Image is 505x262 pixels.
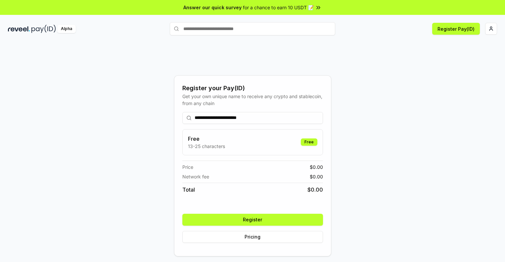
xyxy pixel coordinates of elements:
[183,4,242,11] span: Answer our quick survey
[310,164,323,170] span: $ 0.00
[310,173,323,180] span: $ 0.00
[301,138,317,146] div: Free
[182,214,323,226] button: Register
[432,23,480,35] button: Register Pay(ID)
[182,84,323,93] div: Register your Pay(ID)
[31,25,56,33] img: pay_id
[57,25,76,33] div: Alpha
[243,4,314,11] span: for a chance to earn 10 USDT 📝
[188,135,225,143] h3: Free
[182,164,193,170] span: Price
[182,231,323,243] button: Pricing
[182,173,209,180] span: Network fee
[182,93,323,107] div: Get your own unique name to receive any crypto and stablecoin, from any chain
[8,25,30,33] img: reveel_dark
[182,186,195,194] span: Total
[188,143,225,150] p: 13-25 characters
[307,186,323,194] span: $ 0.00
